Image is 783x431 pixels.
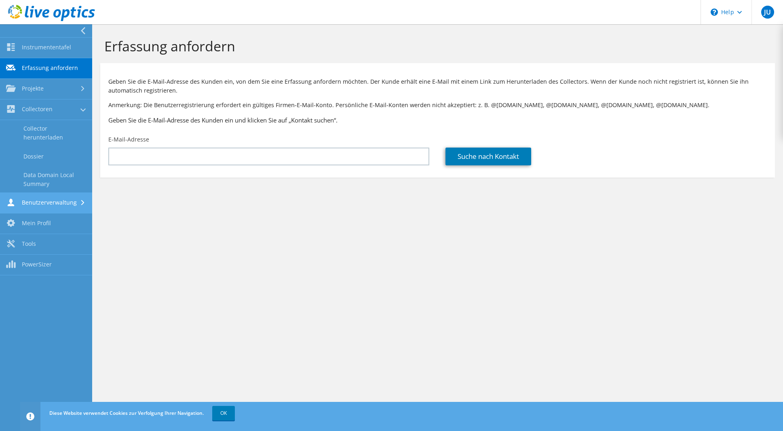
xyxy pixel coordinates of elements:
a: Suche nach Kontakt [445,148,531,165]
h1: Erfassung anfordern [104,38,767,55]
h3: Geben Sie die E-Mail-Adresse des Kunden ein und klicken Sie auf „Kontakt suchen“. [108,116,767,125]
svg: \n [711,8,718,16]
label: E-Mail-Adresse [108,135,149,144]
span: Diese Website verwendet Cookies zur Verfolgung Ihrer Navigation. [49,410,204,416]
p: Geben Sie die E-Mail-Adresse des Kunden ein, von dem Sie eine Erfassung anfordern möchten. Der Ku... [108,77,767,95]
span: JU [761,6,774,19]
p: Anmerkung: Die Benutzerregistrierung erfordert ein gültiges Firmen-E-Mail-Konto. Persönliche E-Ma... [108,101,767,110]
a: OK [212,406,235,420]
